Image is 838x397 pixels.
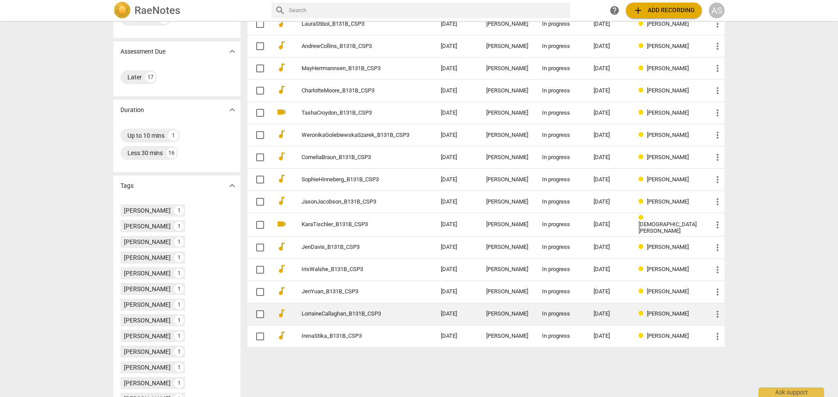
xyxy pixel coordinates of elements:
div: In progress [542,221,580,228]
h2: RaeNotes [134,4,180,17]
div: Later [127,73,142,81]
td: [DATE] [434,236,479,258]
div: [PERSON_NAME] [486,132,528,139]
div: [PERSON_NAME] [124,316,171,325]
div: 1 [174,221,184,231]
div: 1 [174,363,184,372]
span: more_vert [712,130,723,140]
div: 1 [174,237,184,247]
td: [DATE] [434,13,479,35]
span: audiotrack [276,241,287,252]
div: [PERSON_NAME] [486,199,528,205]
span: audiotrack [276,173,287,184]
div: [PERSON_NAME] [486,176,528,183]
div: [PERSON_NAME] [486,244,528,251]
div: 1 [174,253,184,262]
span: [PERSON_NAME] [647,43,689,49]
div: [PERSON_NAME] [124,238,171,246]
span: [PERSON_NAME] [647,132,689,138]
div: In progress [542,132,580,139]
span: [PERSON_NAME] [647,333,689,339]
span: audiotrack [276,264,287,274]
div: [PERSON_NAME] [124,253,171,262]
span: Review status: in progress [639,20,647,27]
span: more_vert [712,309,723,319]
span: [PERSON_NAME] [647,244,689,250]
div: In progress [542,244,580,251]
a: LogoRaeNotes [113,2,264,19]
span: more_vert [712,85,723,96]
span: audiotrack [276,40,287,51]
a: JenDavis_B131B_CSP3 [302,244,409,251]
div: [PERSON_NAME] [124,300,171,309]
span: Review status: in progress [639,244,647,250]
div: In progress [542,199,580,205]
a: TashaCroydon_B131B_CSP3 [302,110,409,116]
a: CharlotteMoore_B131B_CSP3 [302,88,409,94]
button: Upload [626,3,702,18]
div: [PERSON_NAME] [486,266,528,273]
div: [PERSON_NAME] [486,311,528,317]
span: expand_more [227,105,237,115]
div: [PERSON_NAME] [486,88,528,94]
span: expand_more [227,180,237,191]
td: [DATE] [434,124,479,146]
div: [PERSON_NAME] [486,154,528,161]
span: add [633,5,643,16]
span: [PERSON_NAME] [647,288,689,295]
a: JenYuan_B131B_CSP3 [302,288,409,295]
span: audiotrack [276,330,287,341]
span: [PERSON_NAME] [647,176,689,183]
span: audiotrack [276,129,287,139]
span: Review status: in progress [639,214,647,221]
span: Review status: in progress [639,333,647,339]
div: 1 [174,331,184,341]
a: LauraStibol_B131B_CSP3 [302,21,409,27]
div: [DATE] [594,88,625,94]
div: [PERSON_NAME] [486,333,528,339]
button: Show more [226,45,239,58]
div: In progress [542,65,580,72]
div: [PERSON_NAME] [124,269,171,278]
a: IrisWalshe_B131B_CSP3 [302,266,409,273]
a: WeronikaGolebiewskaSzarek_B131B_CSP3 [302,132,409,139]
input: Search [289,3,567,17]
td: [DATE] [434,35,479,58]
span: audiotrack [276,308,287,319]
div: AS [709,3,725,18]
div: In progress [542,21,580,27]
div: [DATE] [594,244,625,251]
img: Logo [113,2,131,19]
div: In progress [542,154,580,161]
div: [DATE] [594,199,625,205]
div: [PERSON_NAME] [124,206,171,215]
span: more_vert [712,19,723,29]
td: [DATE] [434,325,479,347]
span: audiotrack [276,151,287,162]
div: [DATE] [594,43,625,50]
td: [DATE] [434,80,479,102]
span: audiotrack [276,62,287,73]
p: Tags [120,181,134,190]
div: 1 [174,300,184,309]
span: more_vert [712,287,723,297]
a: CorneliaBraun_B131B_CSP3 [302,154,409,161]
div: [DATE] [594,110,625,116]
div: 1 [174,378,184,388]
div: [PERSON_NAME] [124,285,171,293]
span: search [275,5,285,16]
td: [DATE] [434,213,479,237]
span: Review status: in progress [639,109,647,116]
span: Review status: in progress [639,310,647,317]
span: videocam [276,107,287,117]
span: Review status: in progress [639,288,647,295]
div: [PERSON_NAME] [486,110,528,116]
p: Assessment Due [120,47,165,56]
td: [DATE] [434,169,479,191]
div: In progress [542,288,580,295]
span: expand_more [227,46,237,57]
div: In progress [542,110,580,116]
span: [PERSON_NAME] [647,266,689,272]
span: [PERSON_NAME] [647,87,689,94]
div: [DATE] [594,288,625,295]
